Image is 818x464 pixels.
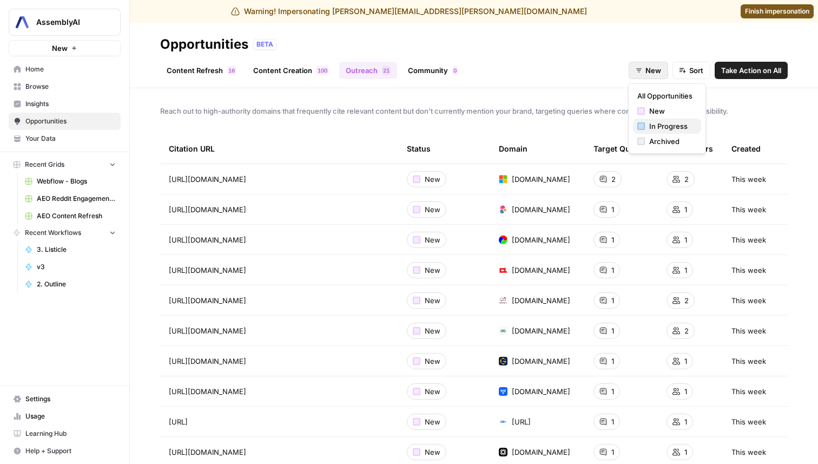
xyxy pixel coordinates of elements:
span: Sort [689,65,703,76]
span: This week [731,447,766,458]
img: dyq4grfucunl4ysbnj5cp1e7l33j [499,296,507,305]
div: Domain [499,134,527,164]
span: 0 [453,66,457,75]
span: This week [731,234,766,245]
span: This week [731,204,766,215]
span: 2 [383,66,386,75]
span: AEO Reddit Engagement (3) [37,194,116,204]
span: 1 [228,66,232,75]
span: Archived [649,136,692,147]
div: Warning! Impersonating [PERSON_NAME][EMAIL_ADDRESS][PERSON_NAME][DOMAIN_NAME] [231,6,587,17]
span: 1 [611,295,614,306]
span: [DOMAIN_NAME] [512,447,570,458]
a: 2. Outline [20,276,121,293]
span: Recent Grids [25,160,64,169]
span: [DOMAIN_NAME] [512,265,570,276]
a: Usage [9,408,121,425]
span: Take Action on All [721,65,781,76]
span: 0 [321,66,324,75]
button: New [9,40,121,56]
img: AssemblyAI Logo [12,12,32,32]
span: New [649,106,692,116]
span: 1 [318,66,321,75]
a: Opportunities [9,113,121,130]
span: New [425,325,440,336]
span: This week [731,356,766,367]
button: Take Action on All [715,62,788,79]
span: Browse [25,82,116,92]
span: 1 [611,416,614,427]
span: 1 [684,356,687,367]
span: 1 [684,386,687,397]
span: 2 [611,174,616,185]
span: AssemblyAI [36,17,102,28]
span: 6 [232,66,235,75]
img: rlmqq9tazqrwzqx1zxb4l4tu035n [499,236,507,244]
button: New [629,62,668,79]
span: This week [731,325,766,336]
span: [URL][DOMAIN_NAME] [169,234,246,245]
span: 2 [684,174,689,185]
span: 1 [684,416,687,427]
span: New [425,204,440,215]
span: [URL] [512,416,531,427]
span: This week [731,174,766,185]
span: New [425,447,440,458]
span: 1 [611,265,614,276]
a: Webflow - Blogs [20,173,121,190]
div: Status [407,134,431,164]
button: Help + Support [9,442,121,460]
div: Created [731,134,761,164]
span: This week [731,386,766,397]
span: New [425,234,440,245]
span: [URL][DOMAIN_NAME] [169,356,246,367]
img: 2swpkxy75j5fz4assylqauq6ve6w [499,266,507,275]
span: This week [731,265,766,276]
span: New [52,43,68,54]
a: AEO Reddit Engagement (3) [20,190,121,207]
span: 2. Outline [37,279,116,289]
span: [URL][DOMAIN_NAME] [169,204,246,215]
span: [URL][DOMAIN_NAME] [169,447,246,458]
span: [DOMAIN_NAME] [512,204,570,215]
span: New [425,265,440,276]
span: 3. Listicle [37,245,116,254]
a: Home [9,61,121,78]
span: v3 [37,262,116,272]
span: Webflow - Blogs [37,177,116,186]
button: Recent Workflows [9,225,121,241]
div: Citation URL [169,134,390,164]
span: In Progress [649,121,692,132]
button: Sort [672,62,710,79]
span: Your Data [25,134,116,143]
img: 0zmsmd8l23e28xui3c21t5emd5er [499,387,507,396]
button: Workspace: AssemblyAI [9,9,121,36]
span: Reach out to high-authority domains that frequently cite relevant content but don't currently men... [160,106,788,116]
span: Finish impersonation [745,6,809,16]
span: New [645,65,661,76]
span: New [425,295,440,306]
span: 2 [684,295,689,306]
span: [URL][DOMAIN_NAME] [169,325,246,336]
span: 1 [611,447,614,458]
span: [DOMAIN_NAME] [512,174,570,185]
img: 6ikv4y7u1o1jul6w0rcfqmtvk70v [499,417,507,426]
span: AEO Content Refresh [37,211,116,221]
span: 1 [684,204,687,215]
span: New [425,386,440,397]
span: Help + Support [25,446,116,456]
a: Browse [9,78,121,95]
span: 1 [684,265,687,276]
span: 1 [611,204,614,215]
a: Insights [9,95,121,113]
a: Settings [9,390,121,408]
span: 2 [684,325,689,336]
span: New [425,174,440,185]
a: AEO Content Refresh [20,207,121,225]
span: 1 [611,325,614,336]
span: Recent Workflows [25,228,81,238]
div: BETA [253,39,277,50]
div: Opportunities [160,36,248,53]
span: [URL][DOMAIN_NAME] [169,265,246,276]
span: New [425,356,440,367]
